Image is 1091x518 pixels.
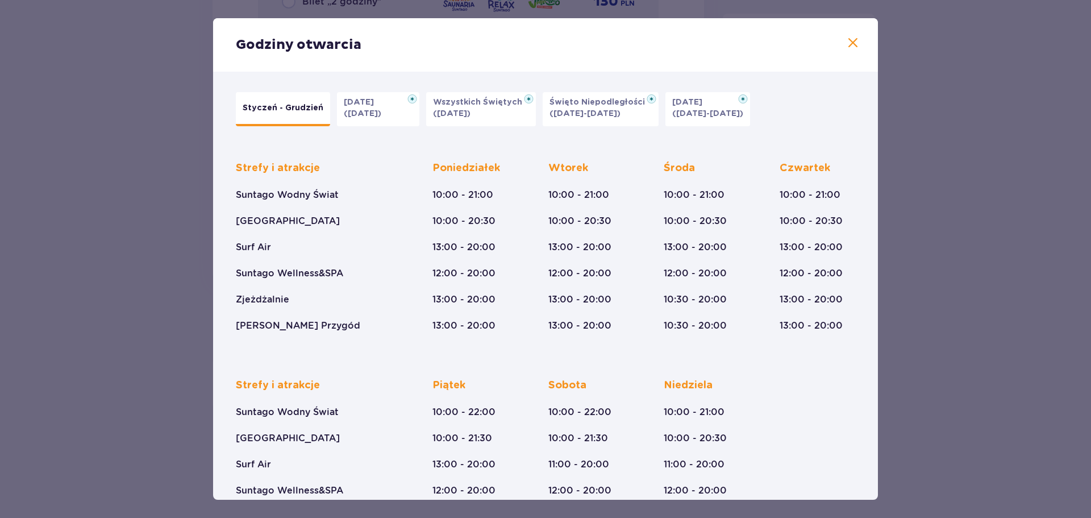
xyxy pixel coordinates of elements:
p: ([DATE]) [433,108,470,119]
p: Surf Air [236,458,271,471]
p: 10:00 - 21:30 [432,432,492,445]
button: [DATE]([DATE]-[DATE]) [665,92,750,126]
button: [DATE]([DATE]) [337,92,419,126]
p: 13:00 - 20:00 [548,320,611,332]
p: Święto Niepodległości [549,97,652,108]
p: 10:00 - 21:00 [664,406,724,418]
button: Styczeń - Grudzień [236,92,330,126]
p: 12:00 - 20:00 [432,267,495,280]
button: Święto Niepodległości([DATE]-[DATE]) [543,92,659,126]
p: 10:00 - 21:00 [664,189,724,201]
p: 10:00 - 20:30 [432,215,495,227]
p: ([DATE]-[DATE]) [549,108,621,119]
p: 12:00 - 20:00 [664,484,727,497]
p: 12:00 - 20:00 [780,267,843,280]
p: 11:00 - 20:00 [664,458,724,471]
p: Piątek [432,379,465,392]
p: Suntago Wellness&SPA [236,267,343,280]
p: Surf Air [236,241,271,254]
p: Poniedziałek [432,161,500,175]
p: Wtorek [548,161,588,175]
p: 13:00 - 20:00 [432,241,495,254]
p: [GEOGRAPHIC_DATA] [236,432,340,445]
p: Zjeżdżalnie [236,293,289,306]
p: 12:00 - 20:00 [432,484,495,497]
p: 10:00 - 20:30 [780,215,843,227]
p: 10:30 - 20:00 [664,320,727,332]
p: Sobota [548,379,586,392]
p: [DATE] [344,97,381,108]
p: 10:00 - 21:00 [548,189,609,201]
p: Środa [664,161,695,175]
p: Wszystkich Świętych [433,97,529,108]
p: 10:00 - 21:00 [780,189,840,201]
p: 13:00 - 20:00 [548,241,611,254]
p: [GEOGRAPHIC_DATA] [236,215,340,227]
p: Niedziela [664,379,713,392]
p: 13:00 - 20:00 [780,241,843,254]
button: Wszystkich Świętych([DATE]) [426,92,536,126]
p: 10:30 - 20:00 [664,293,727,306]
p: Czwartek [780,161,830,175]
p: 13:00 - 20:00 [664,241,727,254]
p: Suntago Wodny Świat [236,406,339,418]
p: 11:00 - 20:00 [548,458,609,471]
p: 13:00 - 20:00 [432,293,495,306]
p: 10:00 - 20:30 [664,215,727,227]
p: 12:00 - 20:00 [548,484,611,497]
p: [PERSON_NAME] Przygód [236,320,360,332]
p: [DATE] [672,97,709,108]
p: 10:00 - 21:00 [432,189,493,201]
p: Suntago Wellness&SPA [236,484,343,497]
p: 10:00 - 22:00 [432,406,495,418]
p: Strefy i atrakcje [236,161,320,175]
p: Strefy i atrakcje [236,379,320,392]
p: 12:00 - 20:00 [664,267,727,280]
p: 13:00 - 20:00 [548,293,611,306]
p: 10:00 - 20:30 [664,432,727,445]
p: 13:00 - 20:00 [432,320,495,332]
p: Godziny otwarcia [236,36,361,53]
p: 10:00 - 20:30 [548,215,611,227]
p: 13:00 - 20:00 [780,293,843,306]
p: ([DATE]-[DATE]) [672,108,743,119]
p: Styczeń - Grudzień [243,102,323,114]
p: 13:00 - 20:00 [780,320,843,332]
p: 12:00 - 20:00 [548,267,611,280]
p: Suntago Wodny Świat [236,189,339,201]
p: ([DATE]) [344,108,381,119]
p: 10:00 - 22:00 [548,406,611,418]
p: 10:00 - 21:30 [548,432,608,445]
p: 13:00 - 20:00 [432,458,495,471]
